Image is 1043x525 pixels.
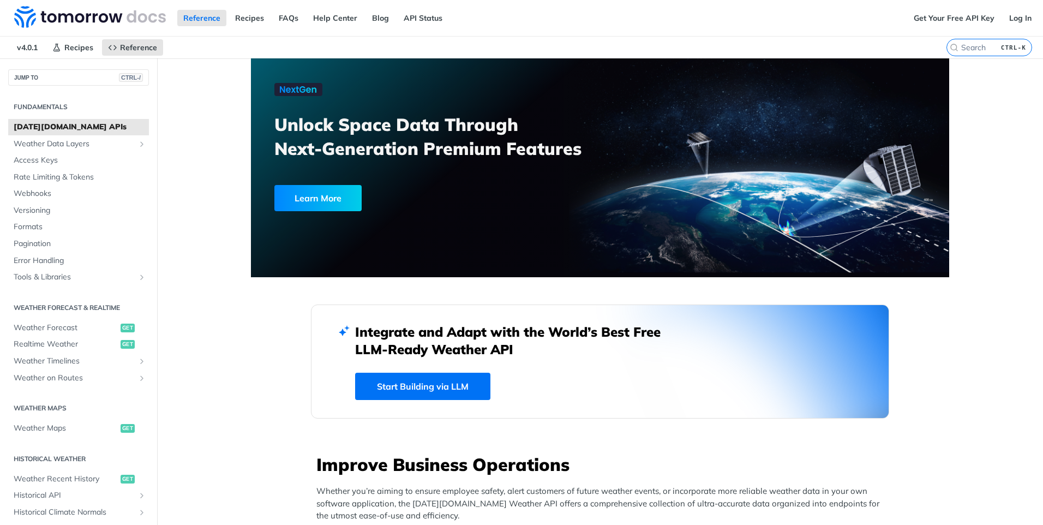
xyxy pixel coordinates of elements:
[121,340,135,349] span: get
[316,452,889,476] h3: Improve Business Operations
[14,373,135,384] span: Weather on Routes
[366,10,395,26] a: Blog
[64,43,93,52] span: Recipes
[121,424,135,433] span: get
[274,185,362,211] div: Learn More
[137,140,146,148] button: Show subpages for Weather Data Layers
[8,236,149,252] a: Pagination
[8,136,149,152] a: Weather Data LayersShow subpages for Weather Data Layers
[8,169,149,186] a: Rate Limiting & Tokens
[14,6,166,28] img: Tomorrow.io Weather API Docs
[908,10,1000,26] a: Get Your Free API Key
[355,323,677,358] h2: Integrate and Adapt with the World’s Best Free LLM-Ready Weather API
[8,454,149,464] h2: Historical Weather
[8,471,149,487] a: Weather Recent Historyget
[316,485,889,522] p: Whether you’re aiming to ensure employee safety, alert customers of future weather events, or inc...
[8,320,149,336] a: Weather Forecastget
[1003,10,1038,26] a: Log In
[14,205,146,216] span: Versioning
[8,152,149,169] a: Access Keys
[137,491,146,500] button: Show subpages for Historical API
[14,255,146,266] span: Error Handling
[274,112,612,160] h3: Unlock Space Data Through Next-Generation Premium Features
[14,188,146,199] span: Webhooks
[8,269,149,285] a: Tools & LibrariesShow subpages for Tools & Libraries
[273,10,304,26] a: FAQs
[137,508,146,517] button: Show subpages for Historical Climate Normals
[14,356,135,367] span: Weather Timelines
[14,339,118,350] span: Realtime Weather
[8,303,149,313] h2: Weather Forecast & realtime
[998,42,1029,53] kbd: CTRL-K
[14,139,135,150] span: Weather Data Layers
[274,185,544,211] a: Learn More
[8,186,149,202] a: Webhooks
[177,10,226,26] a: Reference
[121,324,135,332] span: get
[120,43,157,52] span: Reference
[8,119,149,135] a: [DATE][DOMAIN_NAME] APIs
[121,475,135,484] span: get
[14,323,118,333] span: Weather Forecast
[950,43,958,52] svg: Search
[14,222,146,232] span: Formats
[398,10,448,26] a: API Status
[8,420,149,437] a: Weather Mapsget
[14,272,135,283] span: Tools & Libraries
[14,172,146,183] span: Rate Limiting & Tokens
[102,39,163,56] a: Reference
[137,357,146,366] button: Show subpages for Weather Timelines
[8,253,149,269] a: Error Handling
[14,122,146,133] span: [DATE][DOMAIN_NAME] APIs
[8,102,149,112] h2: Fundamentals
[14,155,146,166] span: Access Keys
[14,474,118,485] span: Weather Recent History
[8,353,149,369] a: Weather TimelinesShow subpages for Weather Timelines
[14,238,146,249] span: Pagination
[355,373,490,400] a: Start Building via LLM
[274,83,322,96] img: NextGen
[14,423,118,434] span: Weather Maps
[8,487,149,504] a: Historical APIShow subpages for Historical API
[137,273,146,282] button: Show subpages for Tools & Libraries
[8,403,149,413] h2: Weather Maps
[137,374,146,383] button: Show subpages for Weather on Routes
[8,504,149,521] a: Historical Climate NormalsShow subpages for Historical Climate Normals
[8,69,149,86] button: JUMP TOCTRL-/
[8,336,149,353] a: Realtime Weatherget
[46,39,99,56] a: Recipes
[8,202,149,219] a: Versioning
[8,219,149,235] a: Formats
[14,507,135,518] span: Historical Climate Normals
[307,10,363,26] a: Help Center
[14,490,135,501] span: Historical API
[11,39,44,56] span: v4.0.1
[119,73,143,82] span: CTRL-/
[8,370,149,386] a: Weather on RoutesShow subpages for Weather on Routes
[229,10,270,26] a: Recipes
